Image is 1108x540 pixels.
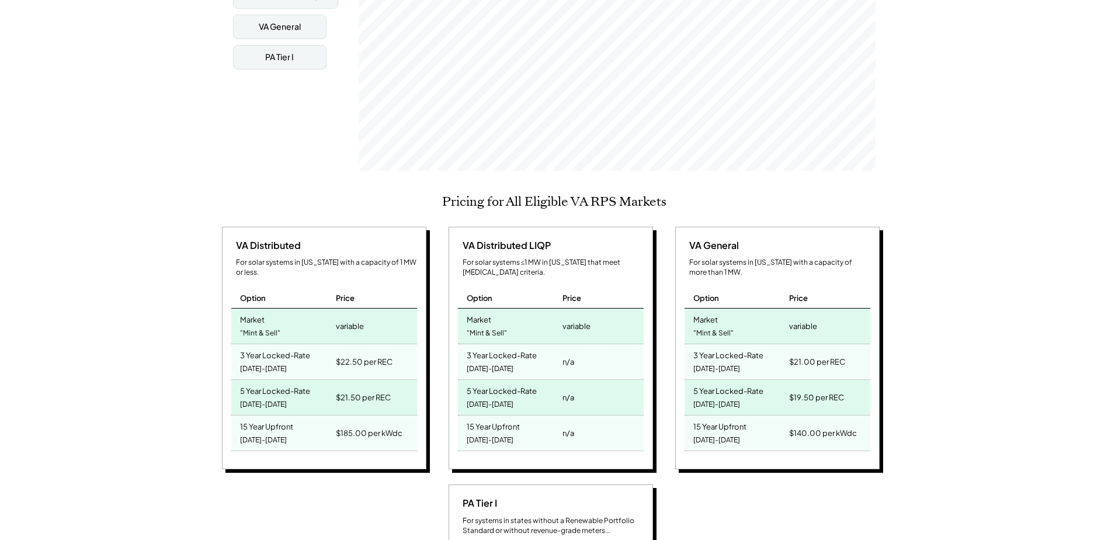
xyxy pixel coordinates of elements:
div: VA General [259,21,301,33]
div: 5 Year Locked-Rate [693,383,763,396]
div: $21.00 per REC [789,354,845,370]
div: PA Tier I [458,497,497,510]
div: For solar systems ≤1 MW in [US_STATE] that meet [MEDICAL_DATA] criteria. [463,258,644,278]
div: "Mint & Sell" [240,326,280,341]
div: VA General [685,239,739,252]
div: Price [562,293,581,303]
div: n/a [562,354,574,370]
div: [DATE]-[DATE] [467,397,513,413]
div: 15 Year Upfront [240,418,293,432]
div: Market [240,311,265,325]
div: PA Tier I [265,51,294,63]
div: For solar systems in [US_STATE] with a capacity of 1 MW or less. [236,258,417,278]
div: n/a [562,389,574,406]
div: [DATE]-[DATE] [240,361,287,377]
div: Market [693,311,718,325]
div: 5 Year Locked-Rate [240,383,310,396]
div: [DATE]-[DATE] [467,361,513,377]
h2: Pricing for All Eligible VA RPS Markets [442,194,666,209]
div: [DATE]-[DATE] [693,397,740,413]
div: variable [789,318,817,334]
div: Option [467,293,492,303]
div: VA Distributed [231,239,301,252]
div: For solar systems in [US_STATE] with a capacity of more than 1 MW. [689,258,870,278]
div: 5 Year Locked-Rate [467,383,537,396]
div: 3 Year Locked-Rate [240,347,310,361]
div: Price [336,293,355,303]
div: [DATE]-[DATE] [240,397,287,413]
div: [DATE]-[DATE] [693,361,740,377]
div: variable [562,318,591,334]
div: 3 Year Locked-Rate [693,347,763,361]
div: 15 Year Upfront [467,418,520,432]
div: [DATE]-[DATE] [693,432,740,448]
div: n/a [562,425,574,441]
div: [DATE]-[DATE] [240,432,287,448]
div: Option [693,293,719,303]
div: variable [336,318,364,334]
div: [DATE]-[DATE] [467,432,513,448]
div: 15 Year Upfront [693,418,746,432]
div: $22.50 per REC [336,354,393,370]
div: $21.50 per REC [336,389,391,406]
div: Option [240,293,266,303]
div: For systems in states without a Renewable Portfolio Standard or without revenue-grade meters... [463,516,644,536]
div: Market [467,311,491,325]
div: $19.50 per REC [789,389,844,406]
div: $140.00 per kWdc [789,425,857,441]
div: $185.00 per kWdc [336,425,402,441]
div: Price [789,293,808,303]
div: VA Distributed LIQP [458,239,551,252]
div: 3 Year Locked-Rate [467,347,537,361]
div: "Mint & Sell" [467,326,507,341]
div: "Mint & Sell" [693,326,734,341]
